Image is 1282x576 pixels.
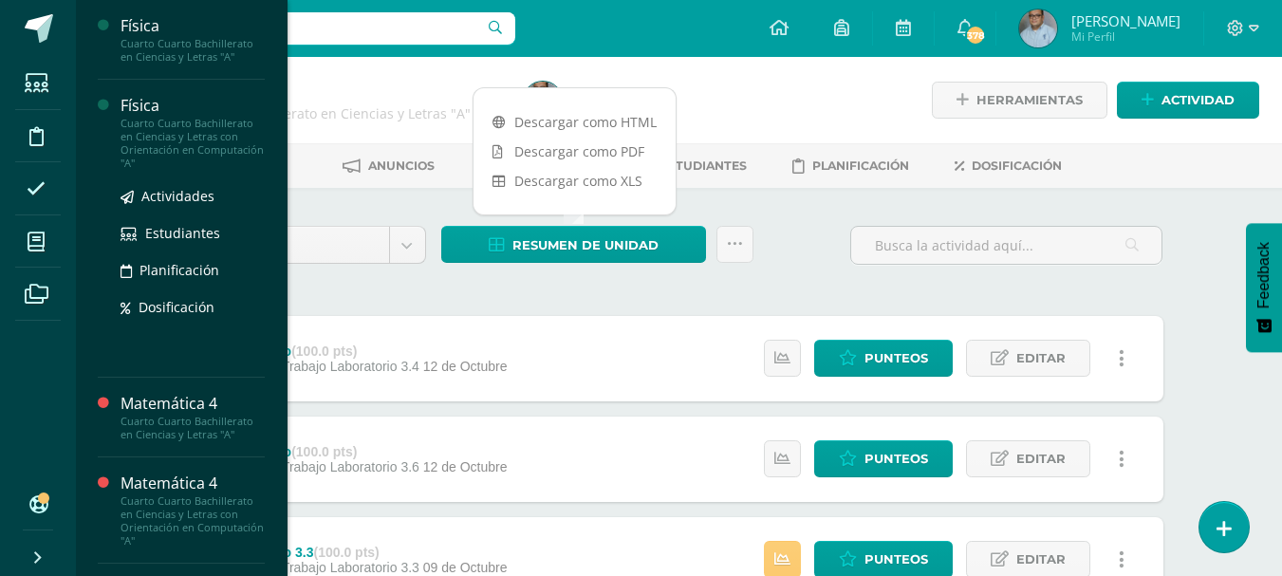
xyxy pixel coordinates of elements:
[121,222,265,244] a: Estudiantes
[121,185,265,207] a: Actividades
[121,473,265,548] a: Matemática 4Cuarto Cuarto Bachillerato en Ciencias y Letras con Orientación en Computación "A"
[1117,82,1259,119] a: Actividad
[812,158,909,173] span: Planificación
[196,227,425,263] a: Unidad 4
[524,82,562,120] img: 7b909a47bc6bc1a4636edf6a175a3f6c.png
[211,227,375,263] span: Unidad 4
[217,545,507,560] div: Laboratorio 3.3
[217,560,418,575] span: 2. Hoja de Trabajo Laboratorio 3.3
[423,459,508,474] span: 12 de Octubre
[976,83,1083,118] span: Herramientas
[512,228,659,263] span: Resumen de unidad
[291,344,357,359] strong: (100.0 pts)
[660,158,747,173] span: Estudiantes
[965,25,986,46] span: 378
[955,151,1062,181] a: Dosificación
[121,415,265,441] div: Cuarto Cuarto Bachillerato en Ciencias y Letras "A"
[139,261,219,279] span: Planificación
[121,393,265,441] a: Matemática 4Cuarto Cuarto Bachillerato en Ciencias y Letras "A"
[864,441,928,476] span: Punteos
[343,151,435,181] a: Anuncios
[474,166,676,195] a: Descargar como XLS
[121,15,265,37] div: Física
[1255,242,1273,308] span: Feedback
[423,359,508,374] span: 12 de Octubre
[217,344,507,359] div: Laboratorio
[148,104,501,122] div: Cuarto Cuarto Bachillerato en Ciencias y Letras 'A'
[121,393,265,415] div: Matemática 4
[148,78,501,104] h1: Física
[141,187,214,205] span: Actividades
[972,158,1062,173] span: Dosificación
[1071,28,1180,45] span: Mi Perfil
[423,560,508,575] span: 09 de Octubre
[88,12,515,45] input: Busca un usuario...
[217,444,507,459] div: Laboratorio
[792,151,909,181] a: Planificación
[1071,11,1180,30] span: [PERSON_NAME]
[121,296,265,318] a: Dosificación
[1246,223,1282,352] button: Feedback - Mostrar encuesta
[291,444,357,459] strong: (100.0 pts)
[121,494,265,548] div: Cuarto Cuarto Bachillerato en Ciencias y Letras con Orientación en Computación "A"
[145,224,220,242] span: Estudiantes
[121,15,265,64] a: FísicaCuarto Cuarto Bachillerato en Ciencias y Letras "A"
[121,95,265,170] a: FísicaCuarto Cuarto Bachillerato en Ciencias y Letras con Orientación en Computación "A"
[121,117,265,170] div: Cuarto Cuarto Bachillerato en Ciencias y Letras con Orientación en Computación "A"
[474,137,676,166] a: Descargar como PDF
[864,341,928,376] span: Punteos
[1019,9,1057,47] img: 7b909a47bc6bc1a4636edf6a175a3f6c.png
[121,473,265,494] div: Matemática 4
[814,340,953,377] a: Punteos
[441,226,706,263] a: Resumen de unidad
[814,440,953,477] a: Punteos
[121,259,265,281] a: Planificación
[1016,441,1066,476] span: Editar
[368,158,435,173] span: Anuncios
[1016,341,1066,376] span: Editar
[139,298,214,316] span: Dosificación
[121,37,265,64] div: Cuarto Cuarto Bachillerato en Ciencias y Letras "A"
[217,359,418,374] span: 3. Hoja de Trabajo Laboratorio 3.4
[851,227,1161,264] input: Busca la actividad aquí...
[633,151,747,181] a: Estudiantes
[932,82,1107,119] a: Herramientas
[1161,83,1235,118] span: Actividad
[217,459,418,474] span: 5. Hoja de Trabajo Laboratorio 3.6
[314,545,380,560] strong: (100.0 pts)
[121,95,265,117] div: Física
[474,107,676,137] a: Descargar como HTML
